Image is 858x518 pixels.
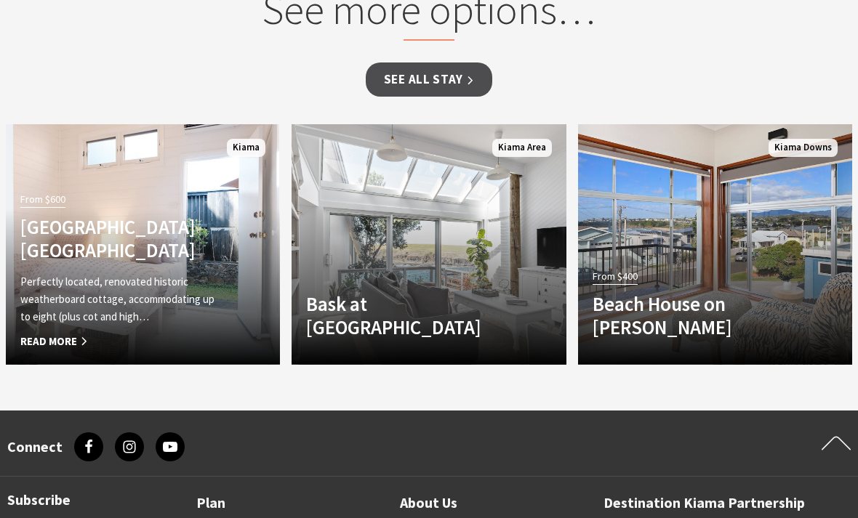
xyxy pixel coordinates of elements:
span: Kiama Area [492,139,552,157]
h4: [GEOGRAPHIC_DATA] [GEOGRAPHIC_DATA] [20,215,225,262]
a: Destination Kiama Partnership [604,491,805,515]
a: Plan [196,491,225,515]
a: See all Stay [366,62,492,97]
h3: Connect [7,438,63,456]
h4: Bask at [GEOGRAPHIC_DATA] [306,292,510,339]
a: From $600 [GEOGRAPHIC_DATA] [GEOGRAPHIC_DATA] Perfectly located, renovated historic weatherboard ... [6,124,280,364]
span: Kiama Downs [769,139,838,157]
span: From $600 [20,191,65,208]
h4: Beach House on [PERSON_NAME] [593,292,797,339]
span: Read More [20,333,225,350]
a: About Us [400,491,457,515]
p: Perfectly located, renovated historic weatherboard cottage, accommodating up to eight (plus cot a... [20,273,225,325]
span: Kiama [227,139,265,157]
span: From $400 [593,268,638,285]
a: Another Image Used Bask at [GEOGRAPHIC_DATA] Kiama Area [292,124,566,364]
h3: Subscribe [7,491,160,509]
a: From $400 Beach House on [PERSON_NAME] Kiama Downs [578,124,852,364]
